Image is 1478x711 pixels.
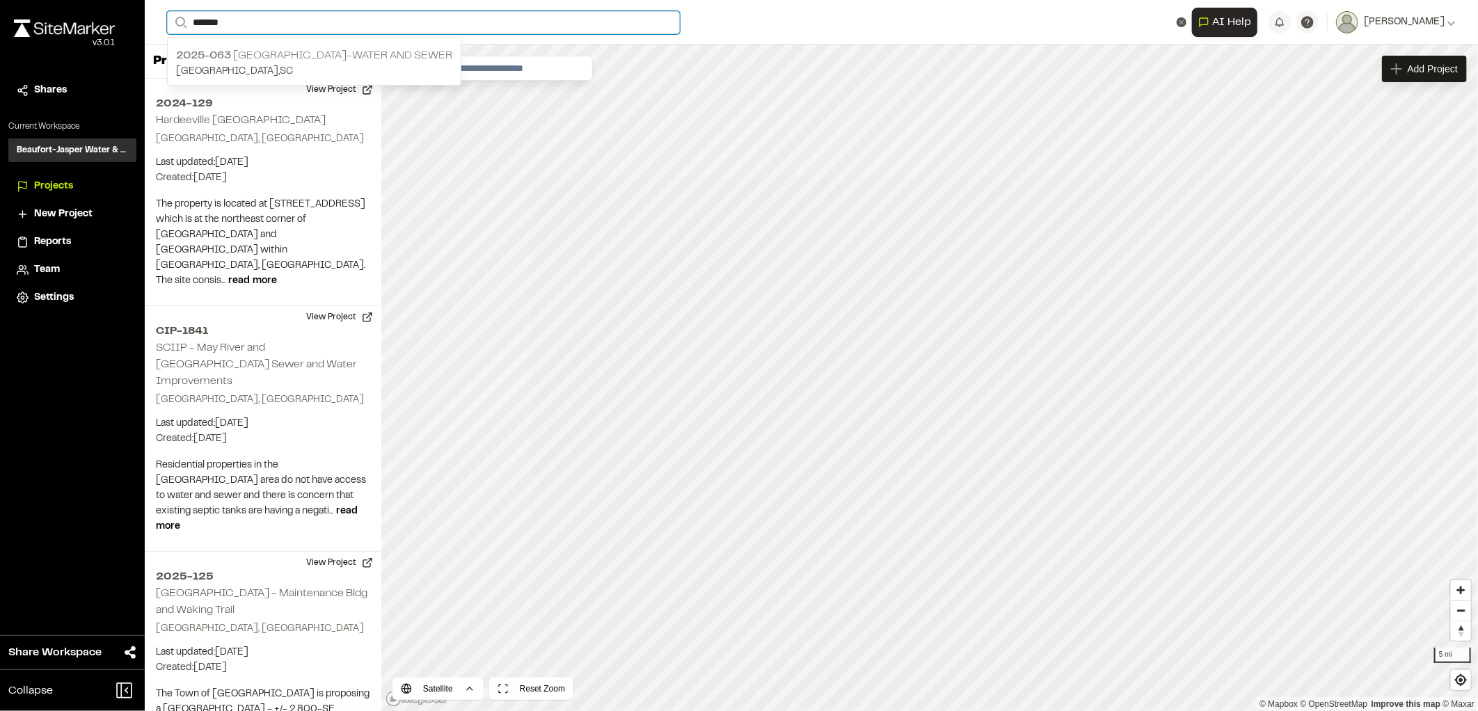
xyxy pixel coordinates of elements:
[156,170,370,186] p: Created: [DATE]
[14,37,115,49] div: Oh geez...please don't...
[34,234,71,250] span: Reports
[489,678,573,700] button: Reset Zoom
[298,79,381,101] button: View Project
[1451,580,1471,600] button: Zoom in
[156,115,326,125] h2: Hardeeville [GEOGRAPHIC_DATA]
[17,83,128,98] a: Shares
[298,306,381,328] button: View Project
[1177,17,1186,27] button: Clear text
[1443,699,1475,709] a: Maxar
[17,144,128,157] h3: Beaufort-Jasper Water & Sewer Authority
[156,621,370,637] p: [GEOGRAPHIC_DATA], [GEOGRAPHIC_DATA]
[1192,8,1263,37] div: Open AI Assistant
[228,277,277,285] span: read more
[1336,11,1456,33] button: [PERSON_NAME]
[156,431,370,447] p: Created: [DATE]
[34,179,73,194] span: Projects
[156,416,370,431] p: Last updated: [DATE]
[1192,8,1257,37] button: Open AI Assistant
[386,691,447,707] a: Mapbox logo
[156,568,370,585] h2: 2025-125
[1451,670,1471,690] button: Find my location
[17,207,128,222] a: New Project
[176,51,231,61] span: 2025-063
[14,19,115,37] img: rebrand.png
[17,262,128,278] a: Team
[156,589,367,615] h2: [GEOGRAPHIC_DATA] - Maintenance Bldg and Waking Trail
[1364,15,1445,30] span: [PERSON_NAME]
[156,392,370,408] p: [GEOGRAPHIC_DATA], [GEOGRAPHIC_DATA]
[167,11,192,34] button: Search
[156,323,370,339] h2: CIP-1841
[176,64,452,79] p: [GEOGRAPHIC_DATA] , SC
[34,83,67,98] span: Shares
[1212,14,1251,31] span: AI Help
[298,552,381,574] button: View Project
[392,678,484,700] button: Satellite
[1372,699,1440,709] a: Map feedback
[156,95,370,112] h2: 2024-129
[1451,601,1471,621] span: Zoom out
[1451,600,1471,621] button: Zoom out
[156,131,370,147] p: [GEOGRAPHIC_DATA], [GEOGRAPHIC_DATA]
[381,45,1478,711] canvas: Map
[8,682,53,699] span: Collapse
[153,52,205,71] p: Projects
[176,47,452,64] p: [GEOGRAPHIC_DATA]-Water and Sewer
[34,262,60,278] span: Team
[1451,621,1471,641] button: Reset bearing to north
[156,343,357,386] h2: SCIIP - May River and [GEOGRAPHIC_DATA] Sewer and Water Improvements
[17,234,128,250] a: Reports
[156,645,370,660] p: Last updated: [DATE]
[17,179,128,194] a: Projects
[1434,648,1471,663] div: 5 mi
[8,120,136,133] p: Current Workspace
[17,290,128,305] a: Settings
[34,207,93,222] span: New Project
[1336,11,1358,33] img: User
[156,660,370,676] p: Created: [DATE]
[34,290,74,305] span: Settings
[156,197,370,289] p: The property is located at [STREET_ADDRESS] which is at the northeast corner of [GEOGRAPHIC_DATA]...
[156,458,370,534] p: Residential properties in the [GEOGRAPHIC_DATA] area do not have access to water and sewer and th...
[1408,62,1458,76] span: Add Project
[1301,699,1368,709] a: OpenStreetMap
[1260,699,1298,709] a: Mapbox
[168,42,461,85] a: 2025-063 [GEOGRAPHIC_DATA]-Water and Sewer[GEOGRAPHIC_DATA],SC
[8,644,102,661] span: Share Workspace
[156,155,370,170] p: Last updated: [DATE]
